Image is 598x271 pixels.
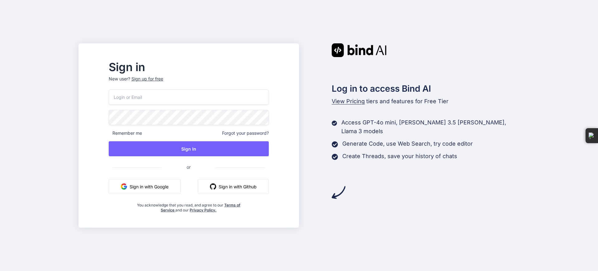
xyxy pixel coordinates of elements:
h2: Log in to access Bind AI [332,82,520,95]
p: New user? [109,76,269,90]
img: arrow [332,186,345,199]
span: Forgot your password? [222,130,269,136]
input: Login or Email [109,90,269,105]
button: Sign in with Google [109,179,181,194]
img: google [121,183,127,190]
p: tiers and features for Free Tier [332,97,520,106]
h2: Sign in [109,62,269,72]
span: or [162,159,216,175]
span: Remember me [109,130,142,136]
a: Privacy Policy. [190,208,216,212]
p: Create Threads, save your history of chats [342,152,457,161]
img: github [210,183,216,190]
button: Sign In [109,141,269,156]
div: Sign up for free [131,76,163,82]
button: Sign in with Github [198,179,269,194]
p: Access GPT-4o mini, [PERSON_NAME] 3.5 [PERSON_NAME], Llama 3 models [341,118,520,136]
img: Bind AI logo [332,43,387,57]
p: Generate Code, use Web Search, try code editor [342,139,473,148]
div: You acknowledge that you read, and agree to our and our [135,199,242,213]
a: Terms of Service [161,203,240,212]
span: View Pricing [332,98,365,104]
